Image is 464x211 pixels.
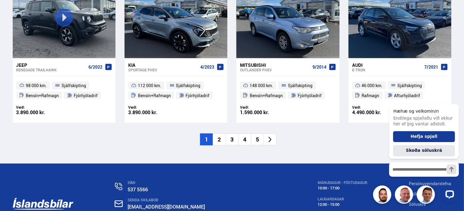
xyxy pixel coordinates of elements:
li: 2 [213,134,225,145]
span: Sjálfskipting [288,82,312,89]
img: n0V2lOsqF3l1V2iz.svg [115,183,122,190]
a: 537 5566 [128,186,148,193]
div: Outlander PHEV [240,68,310,72]
div: Verð: [240,105,288,110]
span: Fjórhjóladrif [74,92,98,99]
span: 46 000 km. [362,82,383,89]
div: Verð: [16,105,64,110]
img: nHj8e-n-aHgjukTg.svg [115,200,123,207]
div: 10:00 - 17:00 [318,186,367,190]
span: 9/2014 [312,65,326,70]
a: Audi e-tron 7/2021 46 000 km. Sjálfskipting Rafmagn Afturhjóladrif Verð: 4.490.000 kr. [349,58,451,123]
a: Jeep Renegade TRAILHAWK 6/2022 98 000 km. Sjálfskipting Bensín+Rafmagn Fjórhjóladrif Verð: 3.890.... [13,58,115,123]
div: SÍMI [128,181,276,185]
span: Bensín+Rafmagn [138,92,171,99]
span: 148 000 km. [250,82,273,89]
div: Sportage PHEV [128,68,198,72]
span: Fjórhjóladrif [298,92,322,99]
li: 1 [200,134,213,145]
div: SENDA SKILABOÐ [128,198,276,202]
div: MÁNUDAGUR - FÖSTUDAGUR [318,181,367,185]
div: e-tron [352,68,422,72]
span: Fjórhjóladrif [186,92,210,99]
iframe: LiveChat chat widget [384,93,461,208]
div: LAUGARDAGAR [318,197,367,201]
span: Sjálfskipting [62,82,86,89]
div: 1.590.000 kr. [240,110,288,115]
span: 4/2023 [200,65,214,70]
div: Renegade TRAILHAWK [16,68,86,72]
span: Sjálfskipting [176,82,201,89]
span: Sjálfskipting [397,82,422,89]
span: Rafmagn [362,92,379,99]
div: Audi [352,62,422,68]
a: Kia Sportage PHEV 4/2023 112 000 km. Sjálfskipting Bensín+Rafmagn Fjórhjóladrif Verð: 3.890.000 kr. [125,58,227,123]
span: Bensín+Rafmagn [250,92,283,99]
div: Kia [128,62,198,68]
div: 3.890.000 kr. [16,110,64,115]
li: 3 [225,134,238,145]
img: nhp88E3Fdnt1Opn2.png [374,186,392,205]
div: Mitsubishi [240,62,310,68]
a: [EMAIL_ADDRESS][DOMAIN_NAME] [128,203,205,210]
li: 4 [238,134,251,145]
span: 98 000 km. [26,82,47,89]
div: Verð: [128,105,176,110]
span: 7/2021 [424,65,438,70]
span: 6/2022 [88,65,102,70]
div: Verð: [352,105,400,110]
span: Bensín+Rafmagn [26,92,59,99]
a: Mitsubishi Outlander PHEV 9/2014 148 000 km. Sjálfskipting Bensín+Rafmagn Fjórhjóladrif Verð: 1.5... [236,58,339,123]
span: 112 000 km. [138,82,161,89]
div: Jeep [16,62,86,68]
span: Afturhjóladrif [394,92,420,99]
div: 4.490.000 kr. [352,110,400,115]
div: 12:00 - 15:00 [318,202,367,207]
li: 5 [251,134,264,145]
div: 3.890.000 kr. [128,110,176,115]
